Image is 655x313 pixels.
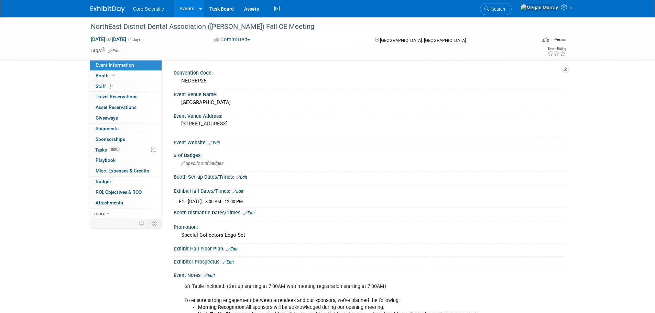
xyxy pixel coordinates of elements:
[174,270,565,279] div: Event Notes:
[90,187,162,198] a: ROI, Objectives & ROO
[90,81,162,92] a: Staff1
[547,47,566,51] div: Event Rating
[179,76,560,86] div: NEDSEP25
[90,71,162,81] a: Booth
[90,102,162,113] a: Asset Reservations
[96,200,123,205] span: Attachments
[236,175,247,180] a: Edit
[181,121,329,127] pre: [STREET_ADDRESS]
[198,304,485,311] li: All sponsors will be acknowledged during our opening meeting.
[109,147,120,152] span: 100%
[174,208,565,216] div: Booth Dismantle Dates/Times:
[174,244,565,253] div: Exhibit Hall Floor Plan:
[174,186,565,195] div: Exhibit Hall Dates/Times:
[90,60,162,70] a: Event Information
[96,83,113,89] span: Staff
[108,48,120,53] a: Edit
[204,273,215,278] a: Edit
[174,111,565,120] div: Event Venue Address:
[96,136,125,142] span: Sponsorships
[380,38,466,43] span: [GEOGRAPHIC_DATA], [GEOGRAPHIC_DATA]
[496,36,567,46] div: Event Format
[222,260,234,265] a: Edit
[90,155,162,166] a: Playbook
[243,211,255,215] a: Edit
[174,172,565,181] div: Booth Set-up Dates/Times:
[90,47,120,54] td: Tags
[90,134,162,145] a: Sponsorships
[96,168,149,174] span: Misc. Expenses & Credits
[112,74,115,77] i: Booth reservation complete
[90,166,162,176] a: Misc. Expenses & Credits
[128,37,140,42] span: (1 day)
[90,177,162,187] a: Budget
[179,198,188,205] td: Fri.
[96,115,118,121] span: Giveaways
[174,257,565,266] div: Exhibitor Prospectus:
[212,36,253,43] button: Committed
[174,150,565,159] div: # of Badges:
[181,161,223,166] span: Specify # of badges
[209,141,220,145] a: Edit
[174,89,565,98] div: Event Venue Name:
[90,209,162,219] a: more
[88,21,526,33] div: NorthEast District Dental Association ([PERSON_NAME]) Fall CE Meeting
[198,304,246,310] b: Morning Recognition:
[542,37,549,42] img: Format-Inperson.png
[174,137,565,146] div: Event Website:
[489,7,505,12] span: Search
[96,179,111,184] span: Budget
[148,219,162,228] td: Toggle Event Tabs
[96,73,117,78] span: Booth
[96,104,137,110] span: Asset Reservations
[96,62,134,68] span: Event Information
[179,230,560,241] div: Special Collectors Lego Set
[174,68,565,76] div: Convention Code:
[205,199,243,204] span: 8:00 AM - 12:00 PM
[108,83,113,89] span: 1
[90,124,162,134] a: Shipments
[136,219,148,228] td: Personalize Event Tab Strip
[550,37,566,42] div: In-Person
[96,94,138,99] span: Travel Reservations
[90,6,125,13] img: ExhibitDay
[105,36,112,42] span: to
[96,189,142,195] span: ROI, Objectives & ROO
[96,126,119,131] span: Shipments
[480,3,512,15] a: Search
[90,145,162,155] a: Tasks100%
[90,92,162,102] a: Travel Reservations
[95,147,120,153] span: Tasks
[188,198,202,205] td: [DATE]
[232,189,243,194] a: Edit
[94,211,105,216] span: more
[90,113,162,123] a: Giveaways
[90,198,162,208] a: Attachments
[521,4,558,11] img: Megan Murray
[90,36,127,42] span: [DATE] [DATE]
[96,157,116,163] span: Playbook
[226,247,238,251] a: Edit
[133,6,164,12] span: Core Scientific
[174,222,565,231] div: Promotion:
[179,97,560,108] div: [GEOGRAPHIC_DATA]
